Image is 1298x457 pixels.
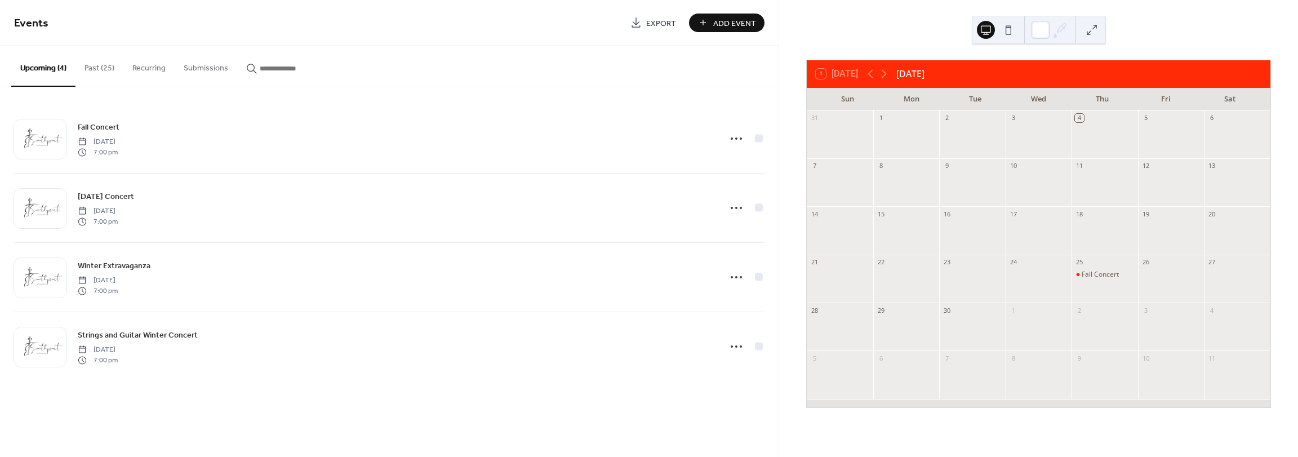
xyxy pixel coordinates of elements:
span: Winter Extravaganza [78,260,150,272]
div: 26 [1141,258,1150,267]
div: 2 [943,114,951,122]
div: 1 [877,114,885,122]
a: Strings and Guitar Winter Concert [78,329,198,341]
span: 7:00 pm [78,286,118,296]
div: Tue [943,88,1007,110]
div: 16 [943,210,951,218]
div: 1 [1009,306,1017,314]
span: 7:00 pm [78,147,118,157]
div: 25 [1075,258,1083,267]
div: 15 [877,210,885,218]
a: [DATE] Concert [78,190,134,203]
div: Fall Concert [1082,270,1119,279]
button: Past (25) [75,46,123,86]
div: Sun [816,88,879,110]
div: 4 [1075,114,1083,122]
div: 7 [943,354,951,362]
span: Fall Concert [78,122,119,134]
div: Mon [879,88,943,110]
span: Strings and Guitar Winter Concert [78,330,198,341]
div: 4 [1207,306,1216,314]
span: [DATE] Concert [78,191,134,203]
span: [DATE] [78,345,118,355]
div: 11 [1207,354,1216,362]
span: [DATE] [78,137,118,147]
button: Add Event [689,14,764,32]
div: 27 [1207,258,1216,267]
span: [DATE] [78,276,118,286]
div: 20 [1207,210,1216,218]
div: 31 [810,114,819,122]
button: Recurring [123,46,175,86]
button: Submissions [175,46,237,86]
div: Wed [1007,88,1070,110]
div: 30 [943,306,951,314]
span: Add Event [713,17,756,29]
div: 29 [877,306,885,314]
div: 7 [810,162,819,170]
div: 17 [1009,210,1017,218]
div: 6 [877,354,885,362]
div: 13 [1207,162,1216,170]
div: 14 [810,210,819,218]
div: 19 [1141,210,1150,218]
div: 10 [1009,162,1017,170]
div: 9 [1075,354,1083,362]
span: 7:00 pm [78,216,118,227]
div: 3 [1009,114,1017,122]
div: 6 [1207,114,1216,122]
a: Winter Extravaganza [78,259,150,272]
div: 21 [810,258,819,267]
div: 10 [1141,354,1150,362]
div: 12 [1141,162,1150,170]
a: Export [622,14,684,32]
div: 5 [1141,114,1150,122]
button: Upcoming (4) [11,46,75,87]
span: Events [14,12,48,34]
div: 24 [1009,258,1017,267]
div: Fall Concert [1072,270,1138,279]
div: [DATE] [896,67,924,81]
div: 3 [1141,306,1150,314]
div: 8 [1009,354,1017,362]
div: Sat [1198,88,1261,110]
div: 2 [1075,306,1083,314]
div: 11 [1075,162,1083,170]
div: Thu [1070,88,1134,110]
div: 5 [810,354,819,362]
div: 9 [943,162,951,170]
span: 7:00 pm [78,355,118,365]
div: 8 [877,162,885,170]
span: [DATE] [78,206,118,216]
div: 23 [943,258,951,267]
span: Export [646,17,676,29]
div: 28 [810,306,819,314]
div: 22 [877,258,885,267]
a: Fall Concert [78,121,119,134]
div: 18 [1075,210,1083,218]
div: Fri [1134,88,1198,110]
